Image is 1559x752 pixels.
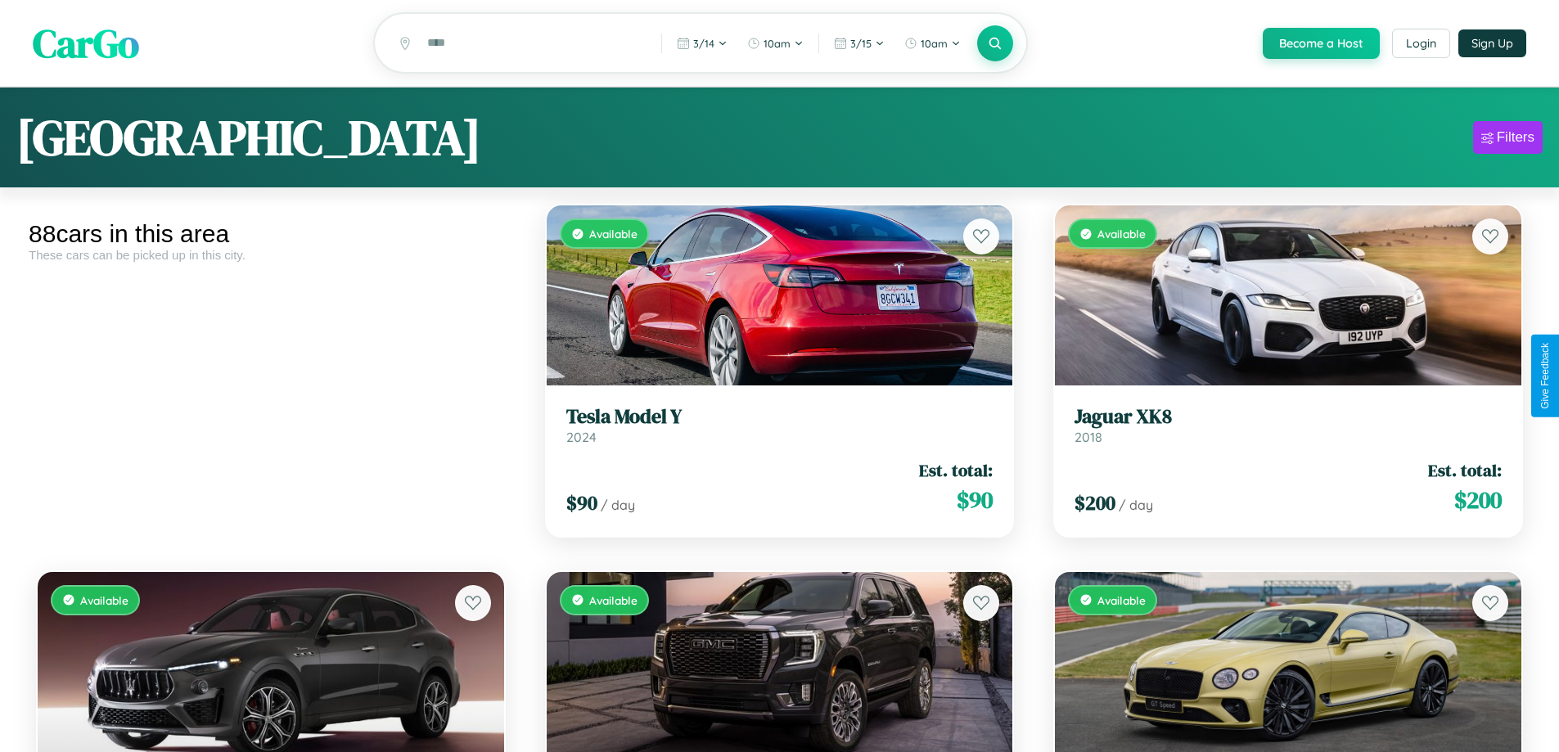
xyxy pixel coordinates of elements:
[33,16,139,70] span: CarGo
[1075,429,1102,445] span: 2018
[29,220,513,248] div: 88 cars in this area
[850,37,872,50] span: 3 / 15
[957,484,993,516] span: $ 90
[1473,121,1543,154] button: Filters
[826,30,893,56] button: 3/15
[1454,484,1502,516] span: $ 200
[919,458,993,482] span: Est. total:
[1097,593,1146,607] span: Available
[693,37,714,50] span: 3 / 14
[764,37,791,50] span: 10am
[601,497,635,513] span: / day
[1497,129,1534,146] div: Filters
[80,593,128,607] span: Available
[29,248,513,262] div: These cars can be picked up in this city.
[589,593,638,607] span: Available
[16,104,481,171] h1: [GEOGRAPHIC_DATA]
[566,405,994,445] a: Tesla Model Y2024
[1075,489,1115,516] span: $ 200
[566,489,597,516] span: $ 90
[1458,29,1526,57] button: Sign Up
[739,30,812,56] button: 10am
[896,30,969,56] button: 10am
[589,227,638,241] span: Available
[1119,497,1153,513] span: / day
[1097,227,1146,241] span: Available
[1075,405,1502,429] h3: Jaguar XK8
[921,37,948,50] span: 10am
[566,429,597,445] span: 2024
[1075,405,1502,445] a: Jaguar XK82018
[566,405,994,429] h3: Tesla Model Y
[1263,28,1380,59] button: Become a Host
[1539,343,1551,409] div: Give Feedback
[1392,29,1450,58] button: Login
[669,30,736,56] button: 3/14
[1428,458,1502,482] span: Est. total:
